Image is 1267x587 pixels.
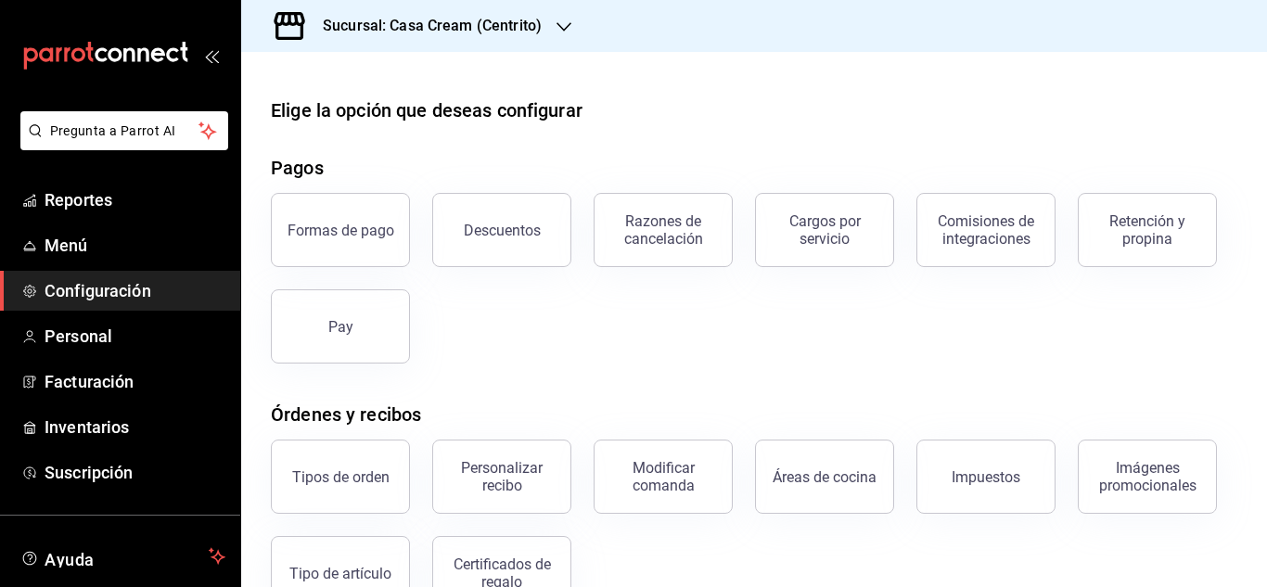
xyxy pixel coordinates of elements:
div: Elige la opción que deseas configurar [271,96,582,124]
div: Tipo de artículo [289,565,391,582]
span: Personal [45,324,225,349]
div: Formas de pago [288,222,394,239]
div: Personalizar recibo [444,459,559,494]
div: Imágenes promocionales [1090,459,1205,494]
button: Personalizar recibo [432,440,571,514]
button: Descuentos [432,193,571,267]
h3: Sucursal: Casa Cream (Centrito) [308,15,542,37]
button: Impuestos [916,440,1056,514]
span: Pregunta a Parrot AI [50,121,199,141]
a: Pregunta a Parrot AI [13,134,228,154]
button: Retención y propina [1078,193,1217,267]
span: Ayuda [45,545,201,568]
div: Cargos por servicio [767,212,882,248]
button: Cargos por servicio [755,193,894,267]
button: Formas de pago [271,193,410,267]
div: Órdenes y recibos [271,401,421,428]
div: Razones de cancelación [606,212,721,248]
div: Tipos de orden [292,468,390,486]
button: Razones de cancelación [594,193,733,267]
div: Descuentos [464,222,541,239]
div: Pagos [271,154,324,182]
button: Imágenes promocionales [1078,440,1217,514]
span: Reportes [45,187,225,212]
span: Facturación [45,369,225,394]
button: Áreas de cocina [755,440,894,514]
div: Pay [328,318,353,336]
button: Pay [271,289,410,364]
div: Áreas de cocina [773,468,877,486]
div: Impuestos [952,468,1020,486]
div: Retención y propina [1090,212,1205,248]
button: Tipos de orden [271,440,410,514]
button: Modificar comanda [594,440,733,514]
span: Suscripción [45,460,225,485]
button: Pregunta a Parrot AI [20,111,228,150]
button: open_drawer_menu [204,48,219,63]
span: Configuración [45,278,225,303]
div: Comisiones de integraciones [928,212,1043,248]
span: Menú [45,233,225,258]
button: Comisiones de integraciones [916,193,1056,267]
span: Inventarios [45,415,225,440]
div: Modificar comanda [606,459,721,494]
